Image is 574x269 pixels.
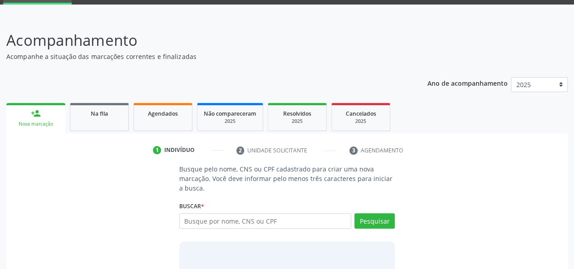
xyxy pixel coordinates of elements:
[179,213,352,229] input: Busque por nome, CNS ou CPF
[179,164,395,193] p: Busque pelo nome, CNS ou CPF cadastrado para criar uma nova marcação. Você deve informar pelo men...
[148,110,178,117] span: Agendados
[153,146,161,154] div: 1
[31,108,41,118] div: person_add
[427,77,508,88] p: Ano de acompanhamento
[204,118,256,125] div: 2025
[354,213,395,229] button: Pesquisar
[346,110,376,117] span: Cancelados
[6,52,399,61] p: Acompanhe a situação das marcações correntes e finalizadas
[13,121,59,127] div: Nova marcação
[275,118,320,125] div: 2025
[91,110,108,117] span: Na fila
[283,110,311,117] span: Resolvidos
[179,199,204,213] label: Buscar
[204,110,256,117] span: Não compareceram
[338,118,383,125] div: 2025
[164,146,195,154] div: Indivíduo
[6,29,399,52] p: Acompanhamento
